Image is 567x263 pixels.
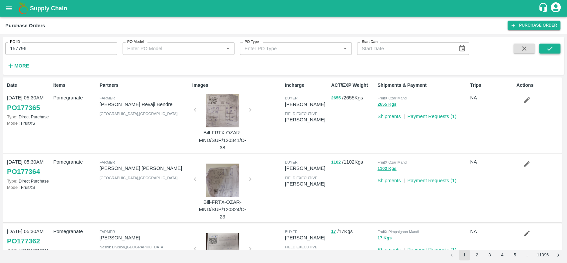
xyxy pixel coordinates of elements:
button: Go to page 4 [497,250,508,260]
p: / 1102 Kgs [331,158,375,166]
a: Payment Requests (1) [407,114,456,119]
button: Go to page 11396 [535,250,551,260]
p: NA [470,94,514,101]
a: Supply Chain [30,4,538,13]
p: NA [470,158,514,166]
p: Pomegranate [53,228,97,235]
p: Date [7,82,50,89]
p: [PERSON_NAME] Revaji Bendre [100,101,190,108]
p: [DATE] 05:30AM [7,228,50,235]
p: Shipments & Payment [377,82,467,89]
a: Shipments [377,114,401,119]
span: Model: [7,185,20,190]
a: PO177364 [7,166,40,178]
button: 1102 [331,159,341,166]
p: [PERSON_NAME] [100,234,190,241]
input: Enter PO ID [5,42,117,55]
p: Bill-FRTX-OZAR-MND/SUP/120324/C-23 [198,198,247,221]
button: 17 Kgs [377,234,392,242]
button: Open [341,44,349,53]
span: buyer [285,96,297,100]
span: [GEOGRAPHIC_DATA] , [GEOGRAPHIC_DATA] [100,176,178,180]
span: field executive [285,176,317,180]
a: PO177365 [7,102,40,114]
span: Model: [7,121,20,126]
button: page 1 [459,250,470,260]
span: Farmer [100,230,115,234]
label: PO Model [127,39,144,45]
p: Partners [100,82,190,89]
span: buyer [285,160,297,164]
label: PO ID [10,39,20,45]
a: Payment Requests (1) [407,178,456,183]
p: [DATE] 05:30AM [7,158,50,166]
div: customer-support [538,2,550,14]
span: field executive [285,245,317,249]
p: NA [470,228,514,235]
span: Nashik Division , [GEOGRAPHIC_DATA] [100,245,164,249]
p: Images [192,82,282,89]
button: 2655 [331,94,341,102]
p: / 17 Kgs [331,228,375,235]
button: Choose date [456,42,468,55]
input: Enter PO Type [242,44,330,53]
div: | [401,110,405,120]
b: Supply Chain [30,5,67,12]
button: 1102 Kgs [377,165,396,173]
span: FruitX Pimpalgaon Mandi [377,230,419,234]
button: open drawer [1,1,17,16]
span: FruitX Ozar Mandi [377,160,407,164]
button: Go to next page [553,250,563,260]
p: Actions [517,82,560,89]
p: [PERSON_NAME] [PERSON_NAME] [100,165,190,172]
button: 17 [331,228,336,235]
span: Type: [7,179,17,184]
span: [GEOGRAPHIC_DATA] , [GEOGRAPHIC_DATA] [100,112,178,116]
p: Direct Purchase [7,178,50,184]
p: Trips [470,82,514,89]
div: account of current user [550,1,562,15]
p: Direct Purchase [7,247,50,253]
p: [PERSON_NAME] [285,165,328,172]
div: … [522,252,533,258]
p: / 2655 Kgs [331,94,375,102]
button: 2655 Kgs [377,101,396,108]
button: More [5,60,31,71]
a: Shipments [377,178,401,183]
p: Pomegranate [53,158,97,166]
span: buyer [285,230,297,234]
p: Items [53,82,97,89]
label: Start Date [362,39,378,45]
span: Type: [7,248,17,253]
p: ACT/EXP Weight [331,82,375,89]
a: Purchase Order [508,21,560,30]
p: Pomegranate [53,94,97,101]
p: Incharge [285,82,328,89]
input: Start Date [357,42,453,55]
strong: More [14,63,29,68]
p: [PERSON_NAME] [285,234,328,241]
span: Farmer [100,160,115,164]
p: [DATE] 05:30AM [7,94,50,101]
p: Direct Purchase [7,114,50,120]
p: [PERSON_NAME] [285,180,328,188]
p: FruitXS [7,120,50,126]
label: PO Type [244,39,259,45]
img: logo [17,2,30,15]
span: field executive [285,112,317,116]
div: | [401,174,405,184]
p: [PERSON_NAME] [285,101,328,108]
span: FruitX Ozar Mandi [377,96,407,100]
p: FruitXS [7,184,50,191]
a: Payment Requests (1) [407,247,456,252]
input: Enter PO Model [125,44,213,53]
span: Farmer [100,96,115,100]
button: Go to page 3 [484,250,495,260]
div: Purchase Orders [5,21,45,30]
button: Go to page 2 [472,250,482,260]
a: PO177362 [7,235,40,247]
button: Open [224,44,232,53]
button: Go to page 5 [510,250,520,260]
a: Shipments [377,247,401,252]
p: [PERSON_NAME] [285,116,328,123]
